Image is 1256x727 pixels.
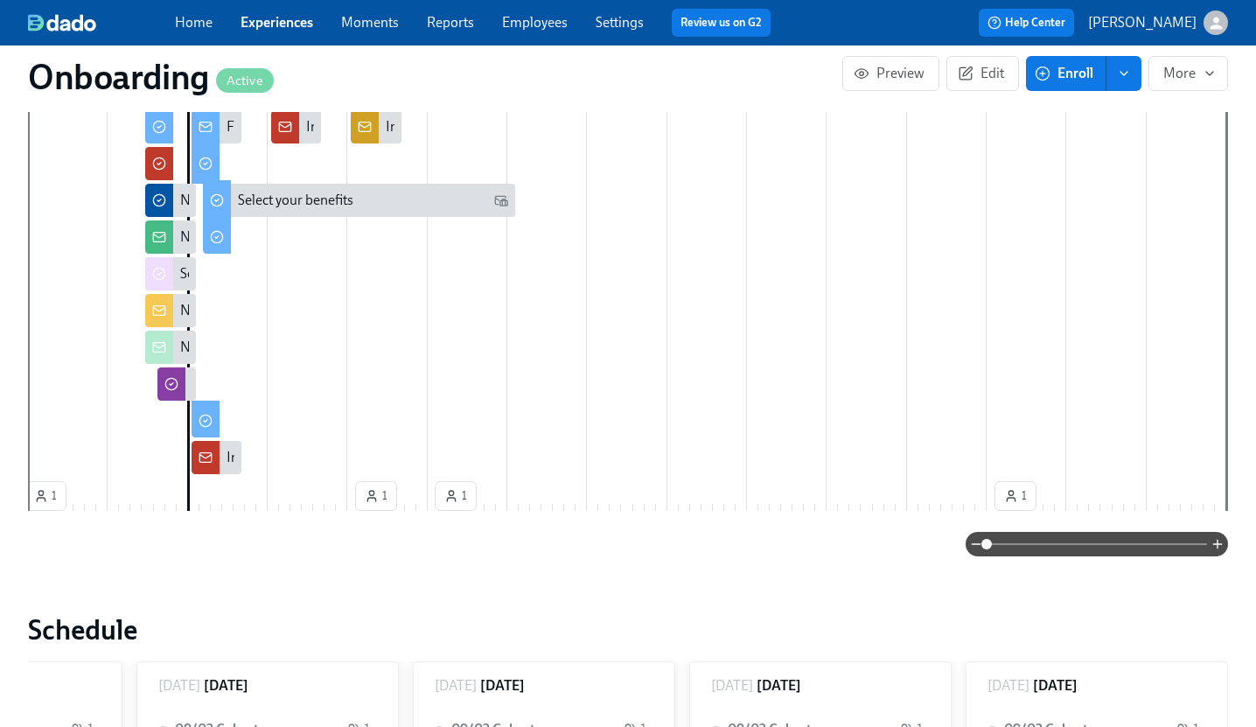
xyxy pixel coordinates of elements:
[145,294,195,327] div: New Employee Hire: {{ participant.fullName }}, starting {{ participant.startDate | MMMM Do }}
[596,14,644,31] a: Settings
[227,448,670,467] div: Introduce {{ participant.firstName }} to the team in [GEOGRAPHIC_DATA]!
[672,9,771,37] button: Review us on G2
[28,14,175,31] a: dado
[757,676,801,696] h6: [DATE]
[857,65,925,82] span: Preview
[1088,13,1197,32] p: [PERSON_NAME]
[386,117,762,136] div: InfoSec Policy Acceptance Reminder - {{ participant.fullName }}
[145,184,195,217] div: New [PERSON_NAME] Alert: {{ participant.fullName }}, starting {{ participant.startDate | MMMM Do }}
[24,481,66,511] button: 1
[355,481,397,511] button: 1
[1148,56,1228,91] button: More
[158,676,200,696] p: [DATE]
[306,117,682,136] div: InfoSec Policy Acceptance Reminder - {{ participant.fullName }}
[435,481,477,511] button: 1
[680,14,762,31] a: Review us on G2
[227,117,317,136] div: First day setup!
[241,14,313,31] a: Experiences
[494,193,508,207] svg: Work Email
[444,487,467,505] span: 1
[480,676,525,696] h6: [DATE]
[1004,487,1027,505] span: 1
[987,676,1029,696] p: [DATE]
[192,441,241,474] div: Introduce {{ participant.firstName }} to the team in [GEOGRAPHIC_DATA]!
[271,110,321,143] div: InfoSec Policy Acceptance Reminder - {{ participant.fullName }}
[502,14,568,31] a: Employees
[145,331,195,364] div: New Hire: {{ participant.fullName }}, starting {{ participant.startDate | MMMM Do }}
[1033,676,1078,696] h6: [DATE]
[28,56,274,98] h1: Onboarding
[180,227,738,247] div: New Employee Hire: {{ participant.fullName }}, starting {{ participant.startDate | MMMM Do }}
[238,191,353,210] div: Select your benefits
[28,14,96,31] img: dado
[192,110,241,143] div: First day setup!
[351,110,401,143] div: InfoSec Policy Acceptance Reminder - {{ participant.fullName }}
[204,676,248,696] h6: [DATE]
[145,220,195,254] div: New Employee Hire: {{ participant.fullName }}, starting {{ participant.startDate | MMMM Do }}
[180,264,652,283] div: Schedule IT set up meeting for new [PERSON_NAME] {{ participant.fullName }}
[435,676,477,696] p: [DATE]
[987,14,1065,31] span: Help Center
[994,481,1036,511] button: 1
[341,14,399,31] a: Moments
[180,338,676,357] div: New Hire: {{ participant.fullName }}, starting {{ participant.startDate | MMMM Do }}
[1106,56,1141,91] button: enroll
[961,65,1004,82] span: Edit
[1038,65,1093,82] span: Enroll
[145,257,195,290] div: Schedule IT set up meeting for new [PERSON_NAME] {{ participant.fullName }}
[711,676,753,696] p: [DATE]
[979,9,1074,37] button: Help Center
[28,612,1228,647] h2: Schedule
[1088,10,1228,35] button: [PERSON_NAME]
[946,56,1019,91] button: Edit
[216,74,274,87] span: Active
[203,184,515,217] div: Select your benefits
[175,14,213,31] a: Home
[180,301,738,320] div: New Employee Hire: {{ participant.fullName }}, starting {{ participant.startDate | MMMM Do }}
[180,191,790,210] div: New [PERSON_NAME] Alert: {{ participant.fullName }}, starting {{ participant.startDate | MMMM Do }}
[842,56,939,91] button: Preview
[1026,56,1106,91] button: Enroll
[1163,65,1213,82] span: More
[34,487,57,505] span: 1
[365,487,387,505] span: 1
[427,14,474,31] a: Reports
